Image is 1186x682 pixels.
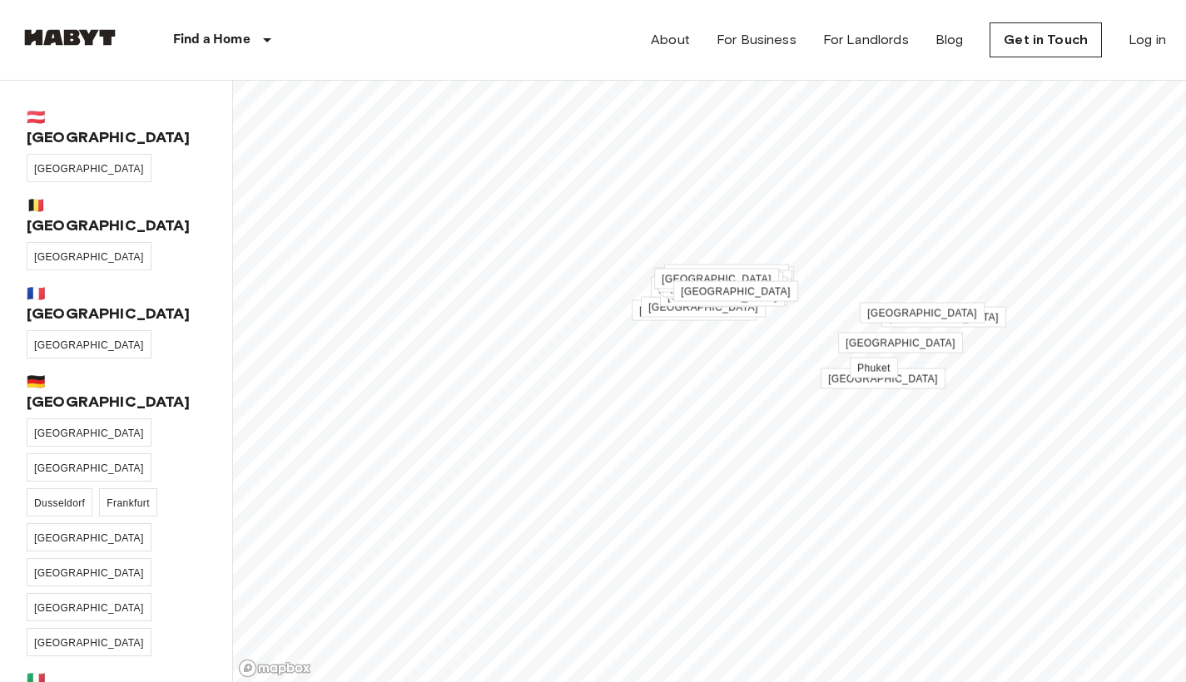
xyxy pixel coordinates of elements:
a: [GEOGRAPHIC_DATA] [27,523,151,551]
span: [GEOGRAPHIC_DATA] [34,339,144,351]
span: [GEOGRAPHIC_DATA] [675,275,785,287]
div: Map marker [660,289,785,306]
a: [GEOGRAPHIC_DATA] [27,628,151,656]
div: Map marker [641,299,766,317]
p: Find a Home [173,30,251,50]
a: [GEOGRAPHIC_DATA] [664,264,789,285]
a: [GEOGRAPHIC_DATA] [655,268,780,289]
div: Map marker [821,371,945,388]
div: Map marker [664,267,789,284]
a: [GEOGRAPHIC_DATA] [641,297,766,318]
a: Log in [1129,30,1166,50]
span: [GEOGRAPHIC_DATA] [889,312,999,324]
span: Dusseldorf [34,497,85,509]
a: [GEOGRAPHIC_DATA] [632,300,757,321]
a: Phuket [850,358,898,378]
div: Map marker [850,360,898,378]
span: [GEOGRAPHIC_DATA] [662,274,772,285]
div: Map marker [673,284,798,301]
span: [GEOGRAPHIC_DATA] [639,305,749,317]
span: [GEOGRAPHIC_DATA] [828,373,938,385]
span: [GEOGRAPHIC_DATA] [34,567,144,579]
span: [GEOGRAPHIC_DATA] [34,163,144,175]
a: [GEOGRAPHIC_DATA] [27,418,151,447]
div: Map marker [658,274,783,292]
span: [GEOGRAPHIC_DATA] [846,338,955,349]
span: Phuket [857,363,891,374]
div: Map marker [651,279,776,297]
a: [GEOGRAPHIC_DATA] [660,286,785,307]
span: 🇧🇪 [GEOGRAPHIC_DATA] [27,195,206,235]
span: [GEOGRAPHIC_DATA] [34,532,144,544]
a: [GEOGRAPHIC_DATA] [27,453,151,482]
a: [GEOGRAPHIC_DATA] [651,277,776,298]
span: [GEOGRAPHIC_DATA] [648,302,758,314]
div: Map marker [860,305,985,323]
a: [GEOGRAPHIC_DATA] [838,333,963,353]
a: Get in Touch [990,22,1102,57]
a: [GEOGRAPHIC_DATA] [27,593,151,621]
span: 🇫🇷 [GEOGRAPHIC_DATA] [27,284,206,324]
div: Map marker [632,303,757,320]
span: [GEOGRAPHIC_DATA] [867,308,977,319]
a: [GEOGRAPHIC_DATA] [821,368,945,389]
a: Dusseldorf [27,488,92,516]
div: Map marker [662,279,787,297]
span: [GEOGRAPHIC_DATA] [34,251,144,263]
span: [GEOGRAPHIC_DATA] [34,637,144,649]
a: Blog [935,30,964,50]
a: For Landlords [823,30,909,50]
a: [GEOGRAPHIC_DATA] [27,558,151,586]
span: [GEOGRAPHIC_DATA] [34,462,144,474]
span: 🇦🇹 [GEOGRAPHIC_DATA] [27,107,206,147]
div: Map marker [654,271,779,289]
a: [GEOGRAPHIC_DATA] [27,242,151,270]
a: Mapbox logo [238,659,311,678]
a: [GEOGRAPHIC_DATA] [673,281,798,302]
span: Frankfurt [107,497,150,509]
a: Frankfurt [99,488,157,516]
span: [GEOGRAPHIC_DATA] [681,286,791,298]
div: Map marker [881,309,1006,327]
span: [GEOGRAPHIC_DATA] [672,269,782,281]
a: [GEOGRAPHIC_DATA] [27,154,151,182]
div: Map marker [667,281,791,299]
a: About [651,30,690,50]
span: 🇩🇪 [GEOGRAPHIC_DATA] [27,372,206,412]
a: For Business [717,30,796,50]
a: [GEOGRAPHIC_DATA] [860,303,985,324]
span: [GEOGRAPHIC_DATA] [34,427,144,439]
span: [GEOGRAPHIC_DATA] [34,602,144,614]
div: Map marker [838,335,963,353]
a: [GEOGRAPHIC_DATA] [654,269,779,289]
a: [GEOGRAPHIC_DATA] [27,330,151,358]
img: Habyt [20,29,120,46]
